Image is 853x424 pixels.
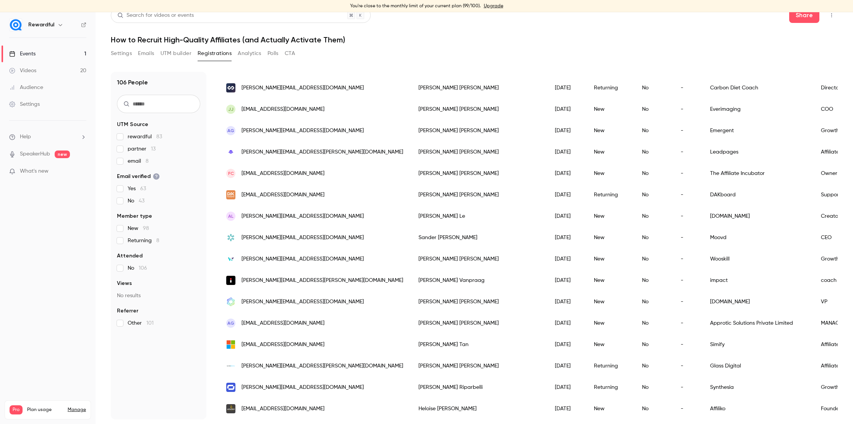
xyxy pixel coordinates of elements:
div: [DATE] [547,377,586,398]
div: New [586,120,634,141]
div: - [673,227,702,248]
div: Returning [586,377,634,398]
div: [DATE] [547,184,586,206]
div: No [634,99,673,120]
div: New [586,141,634,163]
span: [EMAIL_ADDRESS][DOMAIN_NAME] [242,105,324,113]
div: New [586,248,634,270]
div: [DATE] [547,206,586,227]
div: Heloise [PERSON_NAME] [411,398,547,419]
div: Videos [9,67,36,74]
iframe: Noticeable Trigger [77,168,86,175]
span: No [128,197,144,205]
img: dakboard.com [226,190,235,199]
div: Emergent [702,120,813,141]
div: No [634,398,673,419]
img: joincarbon.com [226,83,235,92]
div: [DATE] [547,163,586,184]
div: [DATE] [547,99,586,120]
div: No [634,355,673,377]
div: [PERSON_NAME] Riparbelli [411,377,547,398]
div: [PERSON_NAME] [PERSON_NAME] [411,291,547,312]
div: [PERSON_NAME] [PERSON_NAME] [411,312,547,334]
div: [DATE] [547,141,586,163]
img: outlook.com [226,340,235,349]
div: DAKboard [702,184,813,206]
div: New [586,291,634,312]
div: No [634,312,673,334]
span: 101 [146,320,154,326]
span: 63 [140,186,146,191]
div: Glass Digital [702,355,813,377]
span: email [128,157,149,165]
button: Emails [138,47,154,60]
li: help-dropdown-opener [9,133,86,141]
span: What's new [20,167,49,175]
div: - [673,312,702,334]
img: glass.digital [226,361,235,371]
div: - [673,77,702,99]
span: FC [228,170,234,177]
div: Returning [586,355,634,377]
span: [PERSON_NAME][EMAIL_ADDRESS][DOMAIN_NAME] [242,384,364,392]
div: New [586,206,634,227]
img: affiliko.com [226,404,235,413]
span: [EMAIL_ADDRESS][DOMAIN_NAME] [242,405,324,413]
div: - [673,248,702,270]
span: UTM Source [117,121,148,128]
div: - [673,270,702,291]
div: Returning [586,184,634,206]
div: No [634,270,673,291]
span: 13 [151,146,156,152]
img: leadpages.com [226,147,235,157]
img: impact.com [226,276,235,285]
img: synthesia.io [226,383,235,392]
span: No [128,264,147,272]
div: [DATE] [547,398,586,419]
div: [DATE] [547,77,586,99]
div: Synthesia [702,377,813,398]
div: Wooskill [702,248,813,270]
div: - [673,355,702,377]
div: No [634,206,673,227]
span: AL [228,213,234,220]
span: 43 [139,198,144,204]
p: No results [117,292,200,299]
button: CTA [285,47,295,60]
div: [DOMAIN_NAME] [702,291,813,312]
div: New [586,312,634,334]
div: New [586,398,634,419]
span: Help [20,133,31,141]
button: Analytics [238,47,261,60]
span: Member type [117,212,152,220]
button: Settings [111,47,132,60]
span: rewardful [128,133,162,141]
div: [DATE] [547,227,586,248]
div: [PERSON_NAME] [PERSON_NAME] [411,355,547,377]
div: Affiliko [702,398,813,419]
span: [PERSON_NAME][EMAIL_ADDRESS][DOMAIN_NAME] [242,298,364,306]
div: Search for videos or events [117,11,194,19]
div: No [634,291,673,312]
span: [EMAIL_ADDRESS][DOMAIN_NAME] [242,319,324,327]
div: Settings [9,100,40,108]
button: UTM builder [161,47,191,60]
div: [DATE] [547,270,586,291]
span: new [55,151,70,158]
div: impact [702,270,813,291]
div: [PERSON_NAME] [PERSON_NAME] [411,248,547,270]
div: - [673,120,702,141]
div: [PERSON_NAME] [PERSON_NAME] [411,120,547,141]
span: Pro [10,405,23,414]
img: moovd.nl [226,233,235,242]
img: nexgenai.io [226,297,235,306]
div: [PERSON_NAME] [PERSON_NAME] [411,141,547,163]
span: 8 [156,238,159,243]
div: No [634,141,673,163]
div: [PERSON_NAME] [PERSON_NAME] [411,77,547,99]
div: No [634,120,673,141]
div: - [673,398,702,419]
div: [DATE] [547,120,586,141]
div: Moovd [702,227,813,248]
span: Email verified [117,173,160,180]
